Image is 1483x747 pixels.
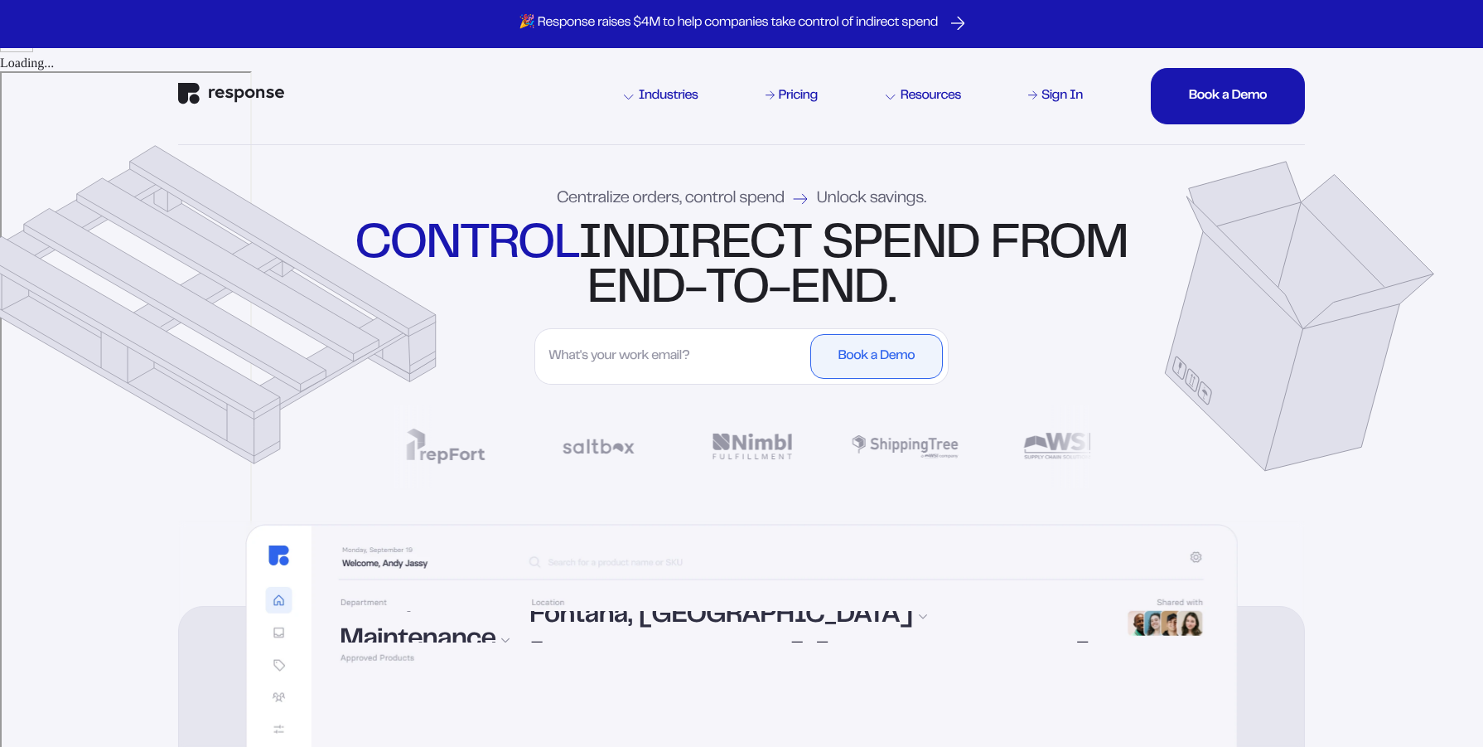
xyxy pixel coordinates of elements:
[1151,68,1305,124] button: Book a DemoBook a DemoBook a DemoBook a DemoBook a Demo
[810,334,943,379] button: Book a Demo
[1041,90,1083,103] div: Sign In
[340,628,510,654] div: Maintenance
[540,334,806,379] input: What's your work email?
[763,86,821,106] a: Pricing
[1026,86,1086,106] a: Sign In
[557,191,926,207] div: Centralize orders, control spend
[886,90,961,103] div: Resources
[355,224,578,267] strong: control
[178,83,284,109] a: Response Home
[351,223,1133,313] div: indirect spend from end-to-end.
[1189,90,1267,103] div: Book a Demo
[519,15,938,32] p: 🎉 Response raises $4M to help companies take control of indirect spend
[779,90,818,103] div: Pricing
[624,90,698,103] div: Industries
[340,588,510,614] div: Transport
[178,83,284,104] img: Response Logo
[817,191,926,207] span: Unlock savings.
[838,350,915,363] div: Book a Demo
[529,604,1104,630] div: Fontana, [GEOGRAPHIC_DATA]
